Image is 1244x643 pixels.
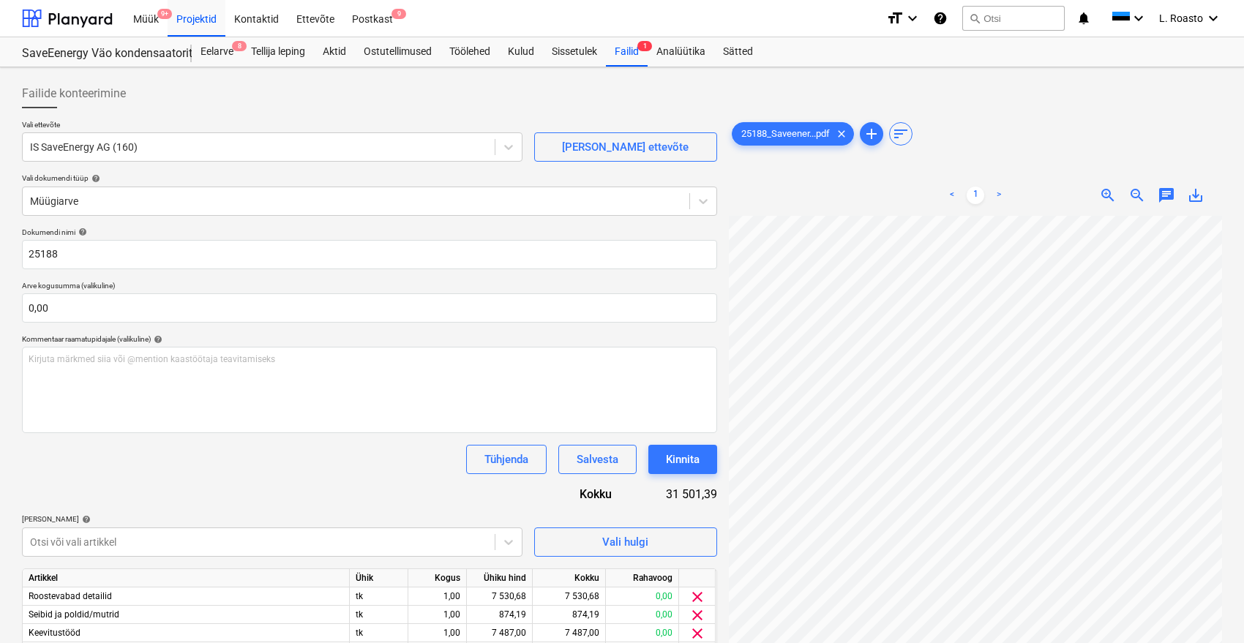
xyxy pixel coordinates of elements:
[967,187,984,204] a: Page 1 is your current page
[22,240,717,269] input: Dokumendi nimi
[473,606,526,624] div: 874,19
[22,173,717,183] div: Vali dokumendi tüüp
[22,46,174,61] div: SaveEenergy Väo kondensaatorite vaegtööde projekt
[441,37,499,67] a: Töölehed
[606,37,648,67] div: Failid
[151,335,162,344] span: help
[1187,187,1204,204] span: save_alt
[473,624,526,642] div: 7 487,00
[1128,187,1146,204] span: zoom_out
[355,37,441,67] a: Ostutellimused
[192,37,242,67] a: Eelarve8
[22,334,717,344] div: Kommentaar raamatupidajale (valikuline)
[892,125,910,143] span: sort
[606,569,679,587] div: Rahavoog
[606,37,648,67] a: Failid1
[534,527,717,557] button: Vali hulgi
[606,606,679,624] div: 0,00
[648,37,714,67] a: Analüütika
[602,533,648,552] div: Vali hulgi
[1158,187,1175,204] span: chat
[242,37,314,67] a: Tellija leping
[533,606,606,624] div: 874,19
[408,569,467,587] div: Kogus
[648,445,717,474] button: Kinnita
[23,569,350,587] div: Artikkel
[391,9,406,19] span: 9
[466,445,547,474] button: Tühjenda
[863,125,880,143] span: add
[714,37,762,67] a: Sätted
[562,138,689,157] div: [PERSON_NAME] ettevõte
[22,281,717,293] p: Arve kogusumma (valikuline)
[527,486,635,503] div: Kokku
[22,228,717,237] div: Dokumendi nimi
[157,9,172,19] span: 9+
[89,174,100,183] span: help
[962,6,1065,31] button: Otsi
[1076,10,1091,27] i: notifications
[79,515,91,524] span: help
[635,486,717,503] div: 31 501,39
[990,187,1008,204] a: Next page
[606,587,679,606] div: 0,00
[350,569,408,587] div: Ühik
[75,228,87,236] span: help
[689,606,706,624] span: clear
[192,37,242,67] div: Eelarve
[29,628,80,638] span: Keevitustööd
[577,450,618,469] div: Salvesta
[473,587,526,606] div: 7 530,68
[666,450,700,469] div: Kinnita
[22,120,522,132] p: Vali ettevõte
[533,569,606,587] div: Kokku
[350,587,408,606] div: tk
[1159,12,1203,24] span: L. Roasto
[314,37,355,67] a: Aktid
[886,10,904,27] i: format_size
[350,624,408,642] div: tk
[414,606,460,624] div: 1,00
[414,587,460,606] div: 1,00
[29,609,119,620] span: Seibid ja poldid/mutrid
[22,293,717,323] input: Arve kogusumma (valikuline)
[467,569,533,587] div: Ühiku hind
[933,10,948,27] i: Abikeskus
[833,125,850,143] span: clear
[534,132,717,162] button: [PERSON_NAME] ettevõte
[904,10,921,27] i: keyboard_arrow_down
[22,85,126,102] span: Failide konteerimine
[414,624,460,642] div: 1,00
[350,606,408,624] div: tk
[29,591,112,601] span: Roostevabad detailid
[543,37,606,67] a: Sissetulek
[484,450,528,469] div: Tühjenda
[22,514,522,524] div: [PERSON_NAME]
[1204,10,1222,27] i: keyboard_arrow_down
[732,128,839,139] span: 25188_Saveener...pdf
[689,625,706,642] span: clear
[533,587,606,606] div: 7 530,68
[1099,187,1117,204] span: zoom_in
[499,37,543,67] a: Kulud
[606,624,679,642] div: 0,00
[732,122,854,146] div: 25188_Saveener...pdf
[558,445,637,474] button: Salvesta
[943,187,961,204] a: Previous page
[689,588,706,606] span: clear
[232,41,247,51] span: 8
[969,12,981,24] span: search
[1130,10,1147,27] i: keyboard_arrow_down
[637,41,652,51] span: 1
[533,624,606,642] div: 7 487,00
